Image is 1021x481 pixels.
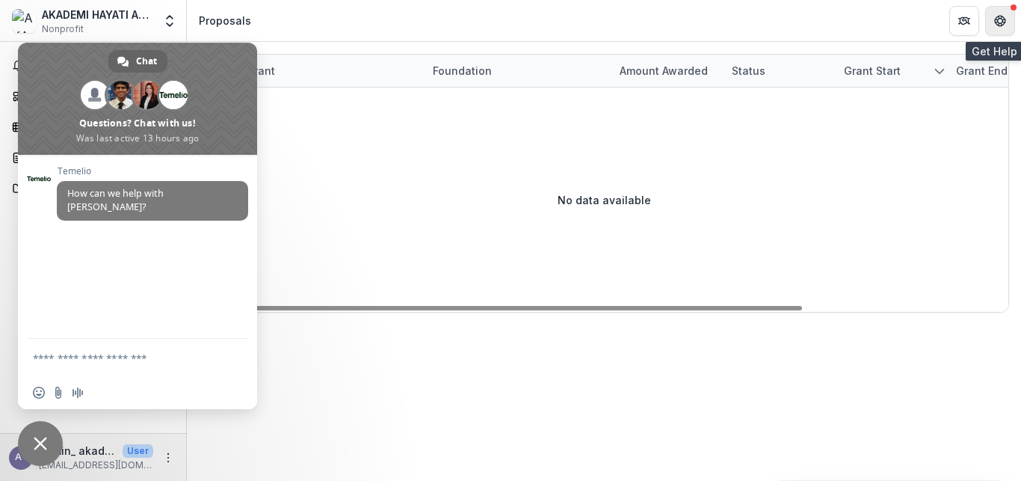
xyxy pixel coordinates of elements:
div: Amount awarded [611,55,723,87]
button: Open entity switcher [159,6,180,36]
a: Dashboard [6,84,180,108]
div: Foundation [424,55,611,87]
div: Grant start [835,55,947,87]
button: Get Help [985,6,1015,36]
span: Temelio [57,166,248,177]
div: Status [723,55,835,87]
span: Send a file [52,387,64,399]
button: More [159,449,177,467]
div: Grant start [835,63,910,79]
nav: breadcrumb [193,10,257,31]
div: Status [723,63,774,79]
div: Grant end [947,63,1017,79]
span: How can we help with [PERSON_NAME]? [67,187,164,213]
div: Foundation [424,63,501,79]
div: Grant [237,55,424,87]
svg: sorted descending [934,65,946,77]
a: Chat [108,50,167,73]
p: No data available [558,192,651,208]
span: Audio message [72,387,84,399]
button: Notifications [6,54,180,78]
div: Amount awarded [611,63,717,79]
div: Grant [237,63,284,79]
div: admin_ akademihayatialam <akademihayatialamadmn@gmail.com> [15,453,28,462]
a: Proposals [6,145,180,170]
p: [EMAIL_ADDRESS][DOMAIN_NAME] [39,459,153,472]
div: Proposals [199,13,251,28]
span: Insert an emoji [33,387,45,399]
p: admin_ akademihayatialam <[EMAIL_ADDRESS][DOMAIN_NAME]> [39,443,117,459]
textarea: Compose your message... [33,339,212,376]
a: Close chat [18,421,63,466]
span: Nonprofit [42,22,84,36]
img: AKADEMI HAYATI ALAM [12,9,36,33]
button: Partners [949,6,979,36]
a: Tasks [6,114,180,139]
p: User [123,444,153,458]
a: Documents [6,176,180,200]
div: AKADEMI HAYATI ALAM [42,7,153,22]
span: Chat [136,50,157,73]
